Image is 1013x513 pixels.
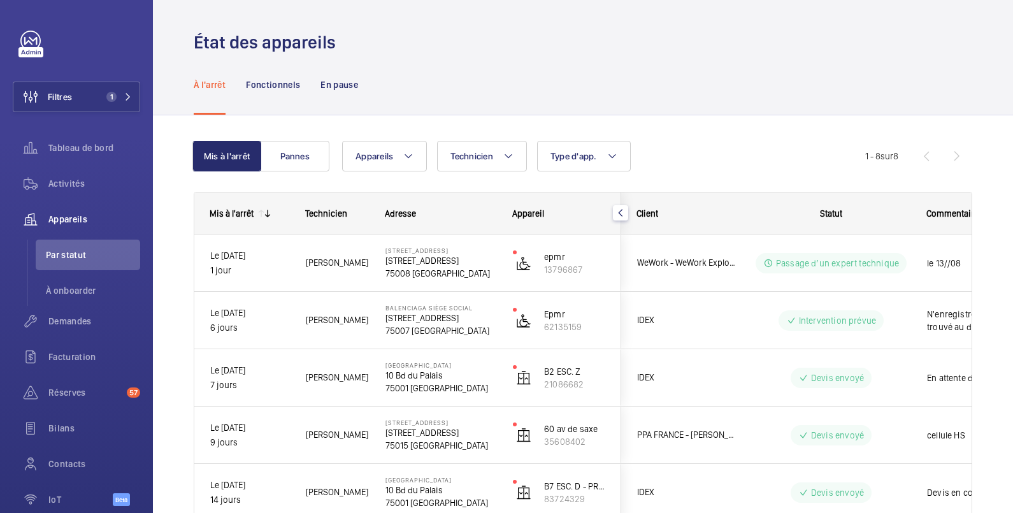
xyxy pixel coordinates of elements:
span: Client [636,208,658,219]
div: Appareil [512,208,606,219]
span: sur [880,151,893,161]
span: Facturation [48,350,140,363]
span: IDEX [637,313,735,328]
p: Devis envoyé [811,372,864,384]
p: 75001 [GEOGRAPHIC_DATA] [385,382,496,394]
p: B2 ESC. Z [544,365,605,378]
button: Mis à l'arrêt [192,141,261,171]
img: platform_lift.svg [516,313,531,328]
p: 83724329 [544,493,605,505]
img: platform_lift.svg [516,256,531,271]
span: IDEX [637,370,735,385]
img: elevator.svg [516,428,531,443]
span: 1 - 8 8 [865,152,898,161]
button: Filtres1 [13,82,140,112]
p: [GEOGRAPHIC_DATA] [385,476,496,484]
div: Mis à l'arrêt [210,208,254,219]
p: 21086682 [544,378,605,391]
p: 35608402 [544,435,605,448]
span: IDEX [637,485,735,500]
span: Filtres [48,90,72,103]
span: Commentaire client [926,208,1002,219]
span: Par statut [46,249,140,261]
p: 9 jours [210,435,289,450]
span: Appareils [48,213,140,226]
span: Appareils [356,151,393,161]
p: Le [DATE] [210,306,289,321]
span: [PERSON_NAME] [306,256,369,270]
p: Devis envoyé [811,486,864,499]
p: Epmr [544,308,605,321]
p: B7 ESC. D - PRINCIPAL [544,480,605,493]
p: 6 jours [210,321,289,335]
p: Devis envoyé [811,429,864,442]
p: 14 jours [210,493,289,507]
span: [PERSON_NAME] [306,313,369,328]
span: Réserves [48,386,122,399]
span: [PERSON_NAME] [306,485,369,500]
p: Le [DATE] [210,363,289,378]
button: Pannes [261,141,329,171]
p: En pause [320,78,358,91]
span: À onboarder [46,284,140,297]
span: 1 [106,92,117,102]
p: [STREET_ADDRESS] [385,419,496,426]
h1: État des appareils [194,31,343,54]
p: [STREET_ADDRESS] [385,254,496,267]
p: À l'arrêt [194,78,226,91]
p: 1 jour [210,263,289,278]
span: Type d'app. [550,151,597,161]
span: WeWork - WeWork Exploitation [637,256,735,270]
span: Beta [113,493,130,506]
p: 60 av de saxe [544,423,605,435]
p: 75001 [GEOGRAPHIC_DATA] [385,496,496,509]
p: 13796867 [544,263,605,276]
p: 75007 [GEOGRAPHIC_DATA] [385,324,496,337]
span: Demandes [48,315,140,328]
button: Type d'app. [537,141,631,171]
span: Adresse [385,208,416,219]
span: Contacts [48,458,140,470]
button: Technicien [437,141,527,171]
p: 75015 [GEOGRAPHIC_DATA] [385,439,496,452]
p: 62135159 [544,321,605,333]
p: 10 Bd du Palais [385,484,496,496]
span: Technicien [450,151,493,161]
p: Le [DATE] [210,478,289,493]
p: 10 Bd du Palais [385,369,496,382]
p: [STREET_ADDRESS] [385,426,496,439]
span: Technicien [305,208,347,219]
p: Intervention prévue [799,314,876,327]
p: Fonctionnels [246,78,300,91]
p: [GEOGRAPHIC_DATA] [385,361,496,369]
span: 57 [127,387,140,398]
span: [PERSON_NAME] [306,370,369,385]
span: Tableau de bord [48,141,140,154]
p: Passage d’un expert technique [776,257,899,270]
p: epmr [544,250,605,263]
p: [STREET_ADDRESS] [385,247,496,254]
span: Activités [48,177,140,190]
span: Statut [820,208,842,219]
p: Le [DATE] [210,421,289,435]
p: 75008 [GEOGRAPHIC_DATA] [385,267,496,280]
p: [STREET_ADDRESS] [385,312,496,324]
button: Appareils [342,141,427,171]
span: PPA FRANCE - [PERSON_NAME] [637,428,735,442]
p: 7 jours [210,378,289,393]
span: [PERSON_NAME] [306,428,369,442]
span: IoT [48,493,113,506]
p: Balenciaga siège social [385,304,496,312]
span: Bilans [48,422,140,435]
img: elevator.svg [516,485,531,500]
img: elevator.svg [516,370,531,386]
p: Le [DATE] [210,249,289,263]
